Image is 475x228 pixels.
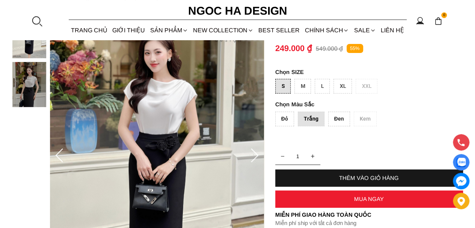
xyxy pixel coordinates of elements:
[275,101,442,108] p: Màu Sắc
[351,20,378,40] a: SALE
[333,79,352,94] div: XL
[275,69,463,75] p: SIZE
[110,20,148,40] a: GIỚI THIỆU
[275,112,294,126] div: Đỏ
[315,79,330,94] div: L
[453,173,469,189] a: messenger
[275,220,356,226] font: Miễn phí ship với tất cả đơn hàng
[275,149,320,164] input: Quantity input
[378,20,406,40] a: LIÊN HỆ
[347,44,363,53] p: 55%
[453,154,469,171] a: Display image
[434,17,442,25] img: img-CART-ICON-ksit0nf1
[441,12,447,18] span: 0
[256,20,302,40] a: BEST SELLER
[275,211,371,218] font: Miễn phí giao hàng toàn quốc
[275,175,463,181] div: THÊM VÀO GIỎ HÀNG
[12,62,46,107] img: Mely Top_ Áo Lụa Cổ Đổ Rớt Vai A003_mini_1
[190,20,256,40] a: NEW COLLECTION
[456,158,466,167] img: Display image
[69,20,110,40] a: TRANG CHỦ
[148,20,190,40] div: SẢN PHẨM
[275,79,291,94] div: S
[298,112,324,126] div: Trắng
[275,196,463,202] div: MUA NGAY
[294,79,311,94] div: M
[328,112,350,126] div: Đen
[316,45,343,52] p: 549.000 ₫
[302,20,351,40] div: Chính sách
[275,44,312,53] p: 249.000 ₫
[181,2,294,20] a: Ngoc Ha Design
